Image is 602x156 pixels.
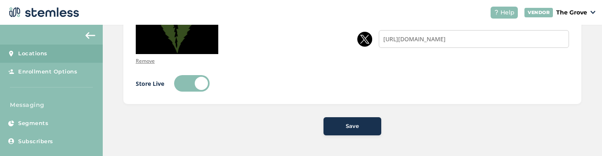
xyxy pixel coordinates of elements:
[85,32,95,39] img: icon-arrow-back-accent-c549486e.svg
[500,8,515,17] span: Help
[18,68,77,76] span: Enrollment Options
[18,119,48,128] span: Segments
[323,117,381,135] button: Save
[346,122,359,130] span: Save
[7,4,79,21] img: logo-dark-0685b13c.svg
[524,8,553,17] div: VENDOR
[590,11,595,14] img: icon_down-arrow-small-66adaf34.svg
[556,8,587,17] p: The Grove
[18,137,53,146] span: Subscribers
[494,10,499,15] img: icon-help-white-03924b79.svg
[136,79,164,88] label: Store Live
[18,50,47,58] span: Locations
[379,30,569,48] input: Enter X Link
[357,32,372,47] img: twitter-a65522e4.webp
[561,116,602,156] iframe: Chat Widget
[136,57,155,65] p: Remove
